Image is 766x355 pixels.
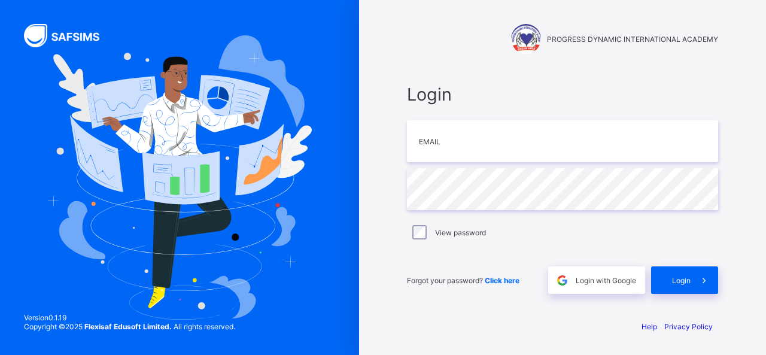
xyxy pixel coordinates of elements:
span: Copyright © 2025 All rights reserved. [24,322,235,331]
span: Login with Google [576,276,636,285]
img: SAFSIMS Logo [24,24,114,47]
img: Hero Image [47,35,311,319]
a: Privacy Policy [664,322,713,331]
label: View password [435,228,486,237]
span: Login [672,276,691,285]
img: google.396cfc9801f0270233282035f929180a.svg [555,274,569,287]
a: Help [642,322,657,331]
span: Login [407,84,718,105]
a: Click here [485,276,519,285]
span: PROGRESS DYNAMIC INTERNATIONAL ACADEMY [547,35,718,44]
span: Version 0.1.19 [24,313,235,322]
strong: Flexisaf Edusoft Limited. [84,322,172,331]
span: Forgot your password? [407,276,519,285]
